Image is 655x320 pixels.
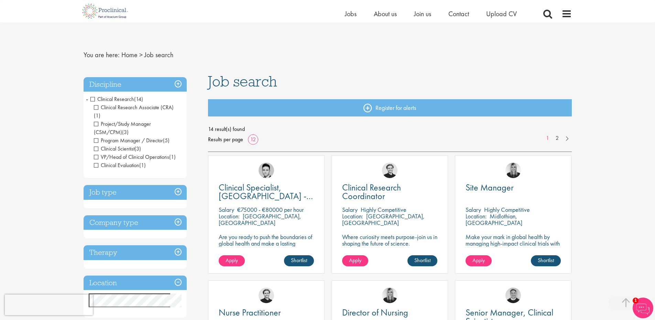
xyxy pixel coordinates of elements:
[122,128,129,136] span: (3)
[342,255,368,266] a: Apply
[139,50,143,59] span: >
[237,206,304,214] p: €75000 - €80000 per hour
[219,234,314,266] p: Are you ready to push the boundaries of global health and make a lasting impact? This role at a h...
[466,255,492,266] a: Apply
[552,134,562,142] a: 2
[84,276,187,290] h3: Location
[342,182,401,202] span: Clinical Research Coordinator
[407,255,437,266] a: Shortlist
[284,255,314,266] a: Shortlist
[219,307,281,318] span: Nurse Practitioner
[84,185,187,200] h3: Job type
[505,163,521,178] img: Janelle Jones
[505,288,521,303] img: Bo Forsen
[94,153,169,161] span: VP/Head of Clinical Operations
[163,137,170,144] span: (5)
[5,295,93,315] iframe: reCAPTCHA
[342,212,425,227] p: [GEOGRAPHIC_DATA], [GEOGRAPHIC_DATA]
[472,257,485,264] span: Apply
[90,95,143,103] span: Clinical Research
[259,288,274,303] img: Nico Kohlwes
[169,153,176,161] span: (1)
[466,206,481,214] span: Salary
[219,212,301,227] p: [GEOGRAPHIC_DATA], [GEOGRAPHIC_DATA]
[219,255,245,266] a: Apply
[94,162,139,169] span: Clinical Evaluation
[484,206,530,214] p: Highly Competitive
[139,162,146,169] span: (1)
[448,9,469,18] a: Contact
[90,95,134,103] span: Clinical Research
[84,77,187,92] h3: Discipline
[466,212,522,227] p: Midlothian, [GEOGRAPHIC_DATA]
[84,50,120,59] span: You are here:
[134,95,143,103] span: (14)
[94,112,100,119] span: (1)
[543,134,553,142] a: 1
[226,257,238,264] span: Apply
[382,163,397,178] a: Nico Kohlwes
[219,183,314,200] a: Clinical Specialist, [GEOGRAPHIC_DATA] - Cardiac
[219,206,234,214] span: Salary
[382,288,397,303] img: Janelle Jones
[345,9,357,18] a: Jobs
[94,145,141,152] span: Clinical Scientist
[414,9,431,18] a: Join us
[94,104,174,119] span: Clinical Research Associate (CRA)
[84,245,187,260] h3: Therapy
[219,308,314,317] a: Nurse Practitioner
[342,308,437,317] a: Director of Nursing
[121,50,138,59] a: breadcrumb link
[219,182,313,210] span: Clinical Specialist, [GEOGRAPHIC_DATA] - Cardiac
[259,163,274,178] img: Connor Lynes
[342,234,437,247] p: Where curiosity meets purpose-join us in shaping the future of science.
[208,124,572,134] span: 14 result(s) found
[94,137,170,144] span: Program Manager / Director
[219,212,240,220] span: Location:
[94,162,146,169] span: Clinical Evaluation
[94,137,163,144] span: Program Manager / Director
[466,234,561,253] p: Make your mark in global health by managing high-impact clinical trials with a leading CRO.
[94,120,151,136] span: Project/Study Manager (CSM/CPM)
[208,99,572,116] a: Register for alerts
[94,153,176,161] span: VP/Head of Clinical Operations
[94,104,174,111] span: Clinical Research Associate (CRA)
[466,212,487,220] span: Location:
[134,145,141,152] span: (3)
[466,183,561,192] a: Site Manager
[342,212,363,220] span: Location:
[361,206,406,214] p: Highly Competitive
[486,9,517,18] a: Upload CV
[633,298,638,303] span: 1
[342,183,437,200] a: Clinical Research Coordinator
[144,50,173,59] span: Job search
[342,307,408,318] span: Director of Nursing
[94,145,134,152] span: Clinical Scientist
[84,215,187,230] h3: Company type
[633,298,653,318] img: Chatbot
[86,94,88,104] span: -
[342,206,358,214] span: Salary
[208,72,277,91] span: Job search
[466,182,514,193] span: Site Manager
[349,257,361,264] span: Apply
[208,134,243,145] span: Results per page
[248,136,258,143] a: 12
[374,9,397,18] a: About us
[531,255,561,266] a: Shortlist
